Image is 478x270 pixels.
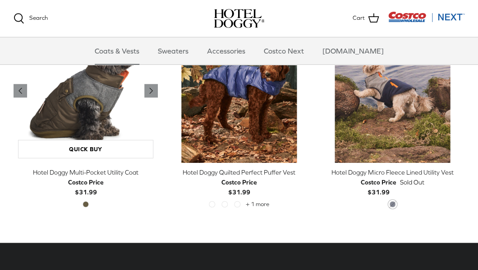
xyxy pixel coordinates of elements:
a: [DOMAIN_NAME] [314,37,391,64]
b: $31.99 [221,177,257,196]
a: Sweaters [150,37,197,64]
a: Hotel Doggy Micro Fleece Lined Utility Vest Costco Price$31.99 Sold Out [320,167,464,198]
a: Previous [144,84,158,98]
span: + 1 more [245,201,269,207]
b: $31.99 [360,177,396,196]
a: Cart [352,13,379,24]
div: Hotel Doggy Multi-Pocket Utility Coat [14,167,158,177]
a: Previous [14,84,27,98]
span: Sold Out [400,177,424,187]
a: Hotel Doggy Quilted Perfect Puffer Vest Costco Price$31.99 [167,167,311,198]
a: Hotel Doggy Micro Fleece Lined Utility Vest [320,19,464,163]
a: hoteldoggy.com hoteldoggycom [214,9,264,28]
a: Search [14,13,48,24]
a: Costco Next [256,37,312,64]
a: Coats & Vests [87,37,147,64]
div: Hotel Doggy Micro Fleece Lined Utility Vest [320,167,464,177]
a: Hotel Doggy Multi-Pocket Utility Coat Costco Price$31.99 [14,167,158,198]
div: Costco Price [68,177,103,187]
img: hoteldoggycom [214,9,264,28]
a: Accessories [199,37,253,64]
div: Hotel Doggy Quilted Perfect Puffer Vest [167,167,311,177]
span: Search [29,14,48,21]
div: Costco Price [221,177,257,187]
span: Cart [352,13,364,23]
div: Costco Price [360,177,396,187]
img: Costco Next [388,11,464,22]
a: Visit Costco Next [388,17,464,24]
a: Hotel Doggy Quilted Perfect Puffer Vest [167,19,311,163]
b: $31.99 [68,177,103,196]
a: Quick buy [18,140,153,158]
a: Hotel Doggy Multi-Pocket Utility Coat [14,19,158,163]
